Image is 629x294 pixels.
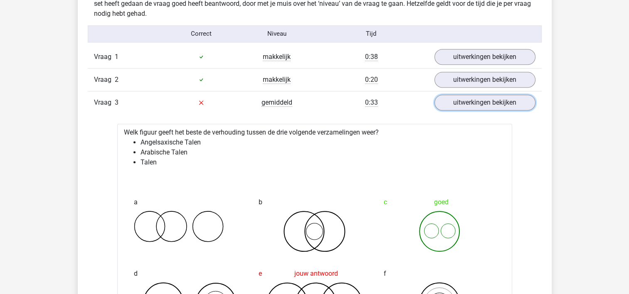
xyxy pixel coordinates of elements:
div: goed [384,194,496,211]
span: makkelijk [263,53,291,61]
div: Correct [163,29,239,39]
span: d [134,265,138,282]
div: jouw antwoord [259,265,370,282]
span: e [259,265,262,282]
div: Tijd [314,29,428,39]
span: makkelijk [263,76,291,84]
span: a [134,194,138,211]
span: 1 [115,53,118,61]
span: f [384,265,386,282]
span: Vraag [94,52,115,62]
span: 2 [115,76,118,83]
span: 0:38 [365,53,378,61]
a: uitwerkingen bekijken [434,95,535,110]
span: Vraag [94,98,115,108]
a: uitwerkingen bekijken [434,72,535,88]
li: Angelsaxische Talen [141,137,506,147]
li: Talen [141,157,506,167]
span: gemiddeld [261,98,292,107]
span: Vraag [94,75,115,85]
span: c [384,194,387,211]
a: uitwerkingen bekijken [434,49,535,65]
li: Arabische Talen [141,147,506,157]
span: 3 [115,98,118,106]
span: 0:20 [365,76,378,84]
div: Niveau [239,29,315,39]
span: 0:33 [365,98,378,107]
span: b [259,194,262,211]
